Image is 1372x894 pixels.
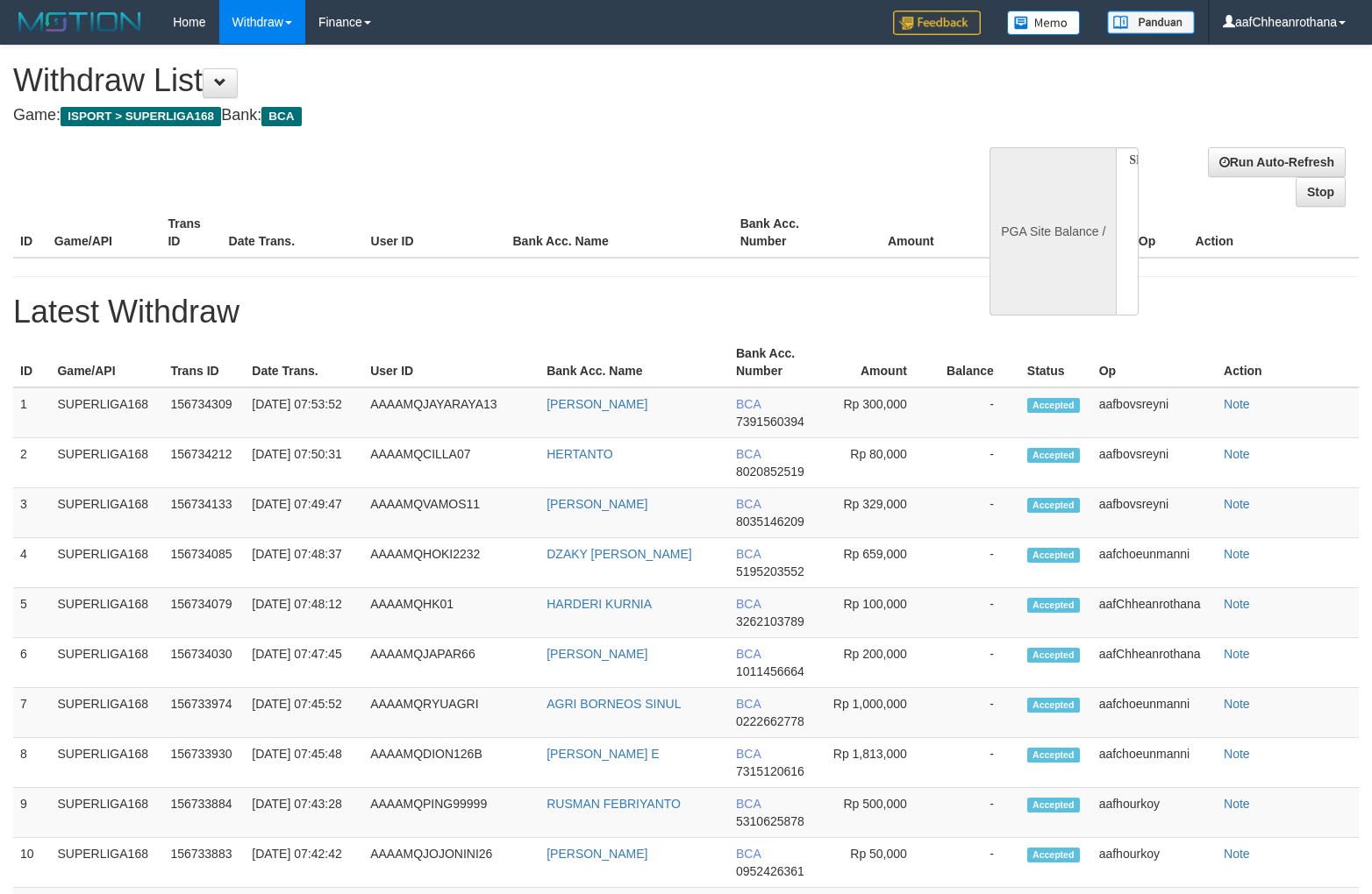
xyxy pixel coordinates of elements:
span: Accepted [1027,498,1080,513]
th: Balance [933,337,1020,387]
td: Rp 200,000 [824,638,933,688]
span: Accepted [1027,748,1080,763]
th: Game/API [47,208,161,258]
td: AAAAMQCILLA07 [363,438,540,488]
td: 156734133 [163,488,245,538]
span: 0222662778 [736,714,804,728]
td: - [933,738,1020,788]
th: Amount [847,208,961,258]
th: User ID [364,208,506,258]
td: aafchoeunmanni [1092,688,1217,738]
span: 8035146209 [736,514,804,529]
td: SUPERLIGA168 [50,738,163,788]
th: Op [1092,337,1217,387]
span: 8020852519 [736,465,804,479]
td: - [933,387,1020,438]
th: Bank Acc. Number [733,208,847,258]
td: Rp 80,000 [824,438,933,488]
td: - [933,688,1020,738]
td: aafhourkoy [1092,838,1217,888]
td: 156734212 [163,438,245,488]
td: AAAAMQRYUAGRI [363,688,540,738]
td: SUPERLIGA168 [50,688,163,738]
td: [DATE] 07:42:42 [245,838,363,888]
td: SUPERLIGA168 [50,488,163,538]
td: aafbovsreyni [1092,438,1217,488]
a: Note [1224,797,1250,811]
a: AGRI BORNEOS SINUL [547,697,681,711]
td: 156734085 [163,538,245,588]
td: - [933,538,1020,588]
a: Run Auto-Refresh [1208,147,1346,177]
th: Action [1217,337,1359,387]
span: Accepted [1027,398,1080,413]
td: aafchoeunmanni [1092,538,1217,588]
td: SUPERLIGA168 [50,387,163,438]
span: 7391560394 [736,415,804,429]
td: [DATE] 07:43:28 [245,788,363,838]
td: - [933,638,1020,688]
a: Note [1224,397,1250,411]
th: Amount [824,337,933,387]
td: 3 [13,488,50,538]
span: Accepted [1027,548,1080,563]
div: PGA Site Balance / [990,147,1116,316]
td: AAAAMQJAYARAYA13 [363,387,540,438]
td: Rp 329,000 [824,488,933,538]
a: HERTANTO [547,447,612,461]
td: [DATE] 07:45:48 [245,738,363,788]
td: 156734309 [163,387,245,438]
span: ISPORT > SUPERLIGA168 [61,107,221,126]
th: Bank Acc. Name [506,208,733,258]
span: Accepted [1027,448,1080,463]
td: SUPERLIGA168 [50,838,163,888]
td: SUPERLIGA168 [50,438,163,488]
span: BCA [736,547,761,561]
td: 10 [13,838,50,888]
span: 3262103789 [736,614,804,628]
img: Button%20Memo.svg [1007,11,1081,35]
td: Rp 1,813,000 [824,738,933,788]
span: BCA [736,497,761,511]
span: Accepted [1027,848,1080,862]
td: 4 [13,538,50,588]
a: HARDERI KURNIA [547,597,652,611]
td: 156733884 [163,788,245,838]
a: Note [1224,497,1250,511]
a: [PERSON_NAME] E [547,747,659,761]
td: [DATE] 07:49:47 [245,488,363,538]
span: BCA [736,447,761,461]
td: 8 [13,738,50,788]
th: Bank Acc. Name [540,337,729,387]
td: aafChheanrothana [1092,638,1217,688]
td: 9 [13,788,50,838]
td: - [933,838,1020,888]
td: [DATE] 07:53:52 [245,387,363,438]
td: AAAAMQVAMOS11 [363,488,540,538]
span: BCA [736,597,761,611]
th: ID [13,208,47,258]
a: [PERSON_NAME] [547,497,647,511]
span: 1011456664 [736,664,804,678]
td: 156733883 [163,838,245,888]
th: Trans ID [161,208,221,258]
td: - [933,788,1020,838]
td: 5 [13,588,50,638]
a: Note [1224,847,1250,861]
a: [PERSON_NAME] [547,647,647,661]
td: aafchoeunmanni [1092,738,1217,788]
a: DZAKY [PERSON_NAME] [547,547,691,561]
th: Status [1020,337,1092,387]
td: aafbovsreyni [1092,488,1217,538]
th: Date Trans. [222,208,364,258]
th: User ID [363,337,540,387]
a: [PERSON_NAME] [547,847,647,861]
td: Rp 50,000 [824,838,933,888]
span: BCA [736,647,761,661]
td: aafChheanrothana [1092,588,1217,638]
img: MOTION_logo.png [13,9,146,35]
th: Action [1189,208,1359,258]
th: Balance [961,208,1065,258]
td: 2 [13,438,50,488]
span: BCA [736,797,761,811]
